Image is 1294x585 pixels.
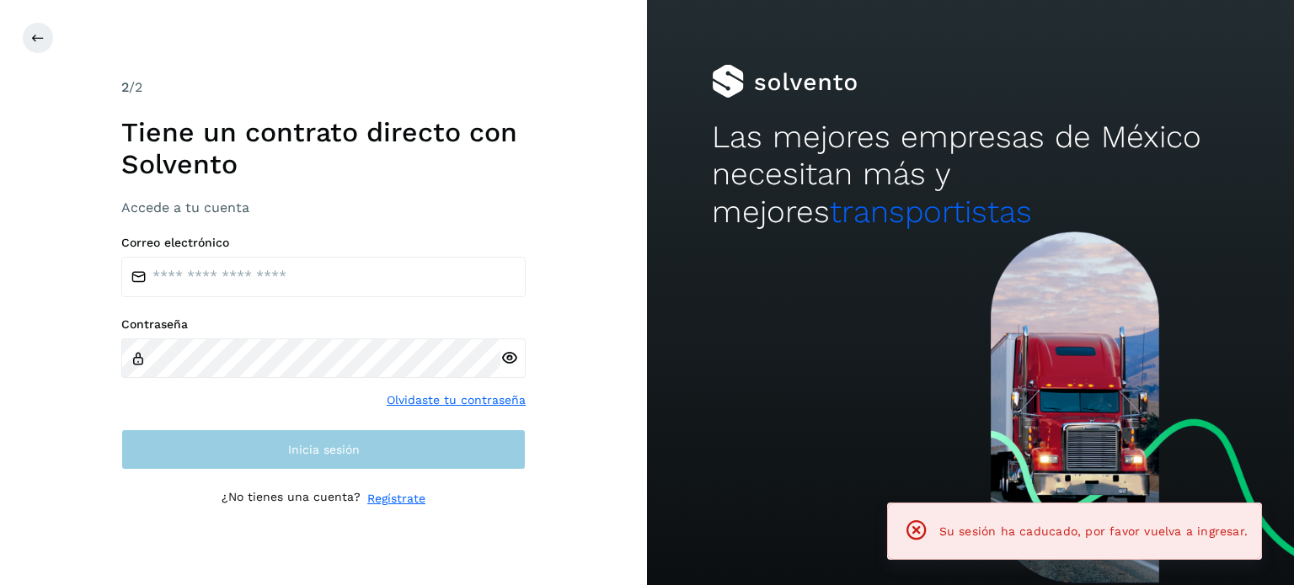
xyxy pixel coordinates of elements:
[222,490,361,508] p: ¿No tienes una cuenta?
[939,524,1248,538] span: Su sesión ha caducado, por favor vuelva a ingresar.
[367,490,425,508] a: Regístrate
[121,116,526,181] h1: Tiene un contrato directo con Solvento
[387,391,526,409] a: Olvidaste tu contraseña
[121,429,526,470] button: Inicia sesión
[121,236,526,250] label: Correo electrónico
[121,199,526,215] h3: Accede a tu cuenta
[121,77,526,98] div: /2
[830,194,1032,230] span: transportistas
[121,79,129,95] span: 2
[288,444,360,455] span: Inicia sesión
[121,317,526,332] label: Contraseña
[712,119,1229,231] h2: Las mejores empresas de México necesitan más y mejores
